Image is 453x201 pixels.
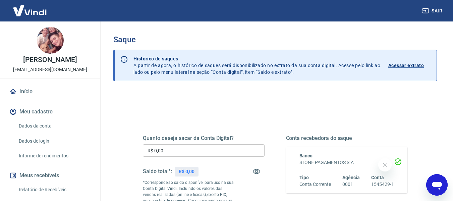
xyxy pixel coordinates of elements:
a: Informe de rendimentos [16,149,92,163]
button: Sair [421,5,445,17]
h6: 1545429-1 [371,181,394,188]
a: Relatório de Recebíveis [16,183,92,197]
h5: Conta recebedora do saque [286,135,408,142]
span: Agência [342,175,360,180]
iframe: Botão para abrir a janela de mensagens [426,174,448,196]
a: Acessar extrato [388,55,431,76]
a: Dados de login [16,134,92,148]
a: Início [8,84,92,99]
button: Meu cadastro [8,104,92,119]
img: Vindi [8,0,52,21]
p: Acessar extrato [388,62,424,69]
span: Tipo [299,175,309,180]
p: R$ 0,00 [179,168,194,175]
span: Olá! Precisa de ajuda? [4,5,56,10]
iframe: Fechar mensagem [378,158,392,171]
img: 65afaf01-2449-42fe-9b42-7daea001e084.jpeg [37,27,64,54]
h6: 0001 [342,181,360,188]
button: Meus recebíveis [8,168,92,183]
h5: Saldo total*: [143,168,172,175]
h6: Conta Corrente [299,181,331,188]
h3: Saque [113,35,437,44]
p: [EMAIL_ADDRESS][DOMAIN_NAME] [13,66,87,73]
a: Dados da conta [16,119,92,133]
h5: Quanto deseja sacar da Conta Digital? [143,135,265,142]
h6: STONE PAGAMENTOS S.A [299,159,394,166]
p: [PERSON_NAME] [23,56,77,63]
span: Banco [299,153,313,158]
p: A partir de agora, o histórico de saques será disponibilizado no extrato da sua conta digital. Ac... [133,55,380,76]
p: Histórico de saques [133,55,380,62]
span: Conta [371,175,384,180]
